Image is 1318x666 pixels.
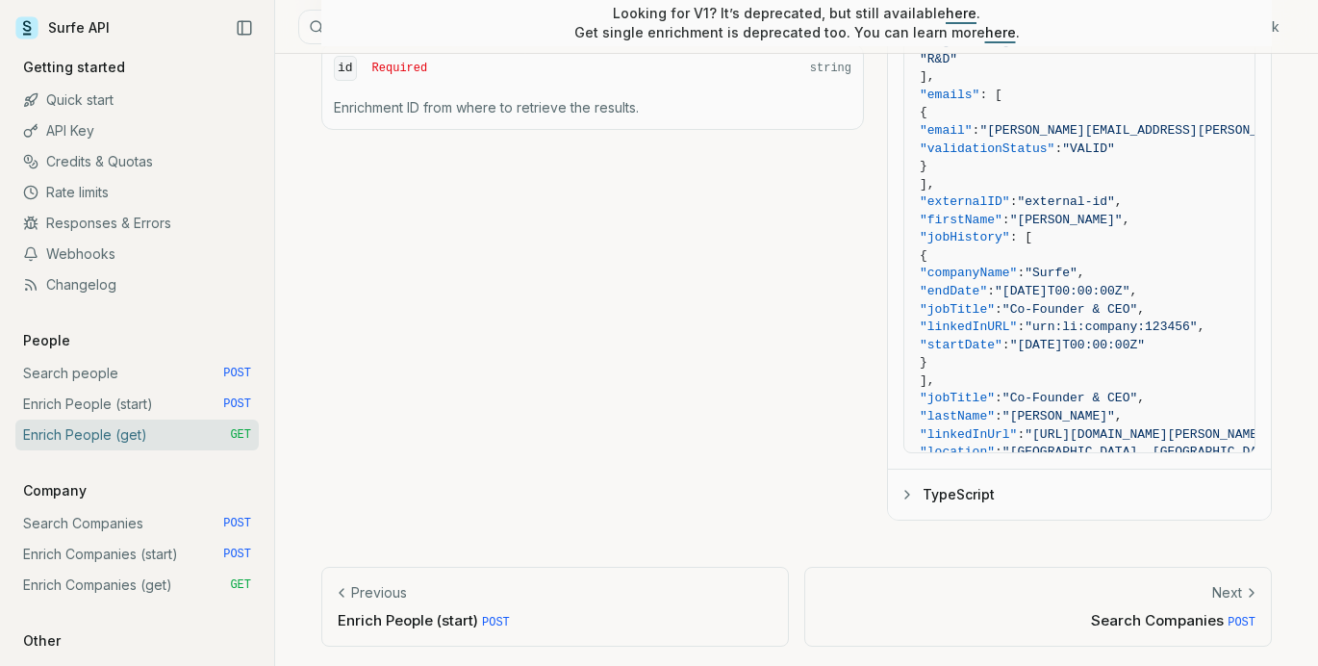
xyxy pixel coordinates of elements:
span: string [810,61,851,76]
span: POST [223,516,251,531]
span: "jobHistory" [920,230,1010,244]
span: "jobTitle" [920,391,995,405]
span: : [987,284,995,298]
a: PreviousEnrich People (start) POST [321,567,789,647]
a: Responses & Errors [15,208,259,239]
span: "VALID" [1062,141,1115,156]
span: { [920,248,927,263]
p: Search Companies [821,610,1255,630]
span: } [920,159,927,173]
a: here [946,5,976,21]
p: Enrichment ID from where to retrieve the results. [334,98,851,117]
span: "startDate" [920,338,1002,352]
a: Enrich Companies (start) POST [15,539,259,570]
a: here [985,24,1016,40]
span: "validationStatus" [920,141,1054,156]
span: , [1115,194,1123,209]
a: API Key [15,115,259,146]
p: People [15,331,78,350]
span: POST [482,616,510,629]
span: "firstName" [920,213,1002,227]
a: Rate limits [15,177,259,208]
span: "urn:li:company:123456" [1025,320,1197,334]
span: : [995,391,1002,405]
span: "[PERSON_NAME]" [1002,409,1115,423]
span: : [1002,213,1010,227]
span: "companyName" [920,266,1017,280]
span: GET [230,577,251,593]
span: , [1129,284,1137,298]
span: POST [223,547,251,562]
a: Search Companies POST [15,508,259,539]
span: "Co-Founder & CEO" [1002,302,1137,317]
span: "Co-Founder & CEO" [1002,391,1137,405]
span: "[DATE]T00:00:00Z" [1010,338,1145,352]
span: ], [920,177,935,192]
span: "endDate" [920,284,987,298]
span: : [995,409,1002,423]
button: TypeScript [888,470,1271,520]
span: "email" [920,123,973,138]
a: Enrich Companies (get) GET [15,570,259,601]
span: Required [372,61,428,76]
a: Credits & Quotas [15,146,259,177]
p: Other [15,631,68,651]
span: "[GEOGRAPHIC_DATA], [GEOGRAPHIC_DATA]" [1002,445,1287,459]
a: Webhooks [15,239,259,269]
span: "location" [920,445,995,459]
span: : [1017,266,1025,280]
span: "jobTitle" [920,302,995,317]
span: : [1017,320,1025,334]
span: GET [230,427,251,443]
span: "linkedInUrl" [920,427,1017,442]
span: POST [1228,616,1255,629]
span: : [995,302,1002,317]
span: "externalID" [920,194,1010,209]
p: Looking for V1? It’s deprecated, but still available . Get single enrichment is deprecated too. Y... [574,4,1020,42]
span: : [1017,427,1025,442]
span: "[PERSON_NAME]" [1010,213,1123,227]
span: : [1054,141,1062,156]
span: : [1002,338,1010,352]
span: "lastName" [920,409,995,423]
span: "emails" [920,88,979,102]
span: "linkedInURL" [920,320,1017,334]
a: Enrich People (get) GET [15,420,259,450]
span: "external-id" [1017,194,1114,209]
span: "[DATE]T00:00:00Z" [995,284,1129,298]
span: : [1010,194,1018,209]
span: , [1137,302,1145,317]
a: Changelog [15,269,259,300]
span: : [ [979,88,1001,102]
a: Search people POST [15,358,259,389]
span: POST [223,397,251,412]
button: Collapse Sidebar [230,13,259,42]
span: : [ [1010,230,1032,244]
button: Search⌘K [298,10,779,44]
p: Getting started [15,58,133,77]
p: Company [15,481,94,500]
a: Enrich People (start) POST [15,389,259,420]
span: "[URL][DOMAIN_NAME][PERSON_NAME]" [1025,427,1272,442]
p: Enrich People (start) [338,610,773,630]
span: , [1123,213,1130,227]
span: , [1115,409,1123,423]
span: POST [223,366,251,381]
span: ], [920,69,935,84]
a: NextSearch Companies POST [804,567,1272,647]
span: , [1077,266,1085,280]
span: : [995,445,1002,459]
span: : [973,123,980,138]
span: ], [920,373,935,388]
p: Next [1212,583,1242,602]
a: Quick start [15,85,259,115]
span: "R&D" [920,52,957,66]
code: id [334,56,357,82]
p: Previous [351,583,407,602]
a: Surfe API [15,13,110,42]
span: , [1198,320,1205,334]
span: , [1137,391,1145,405]
span: } [920,355,927,370]
span: "Surfe" [1025,266,1077,280]
span: { [920,105,927,119]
